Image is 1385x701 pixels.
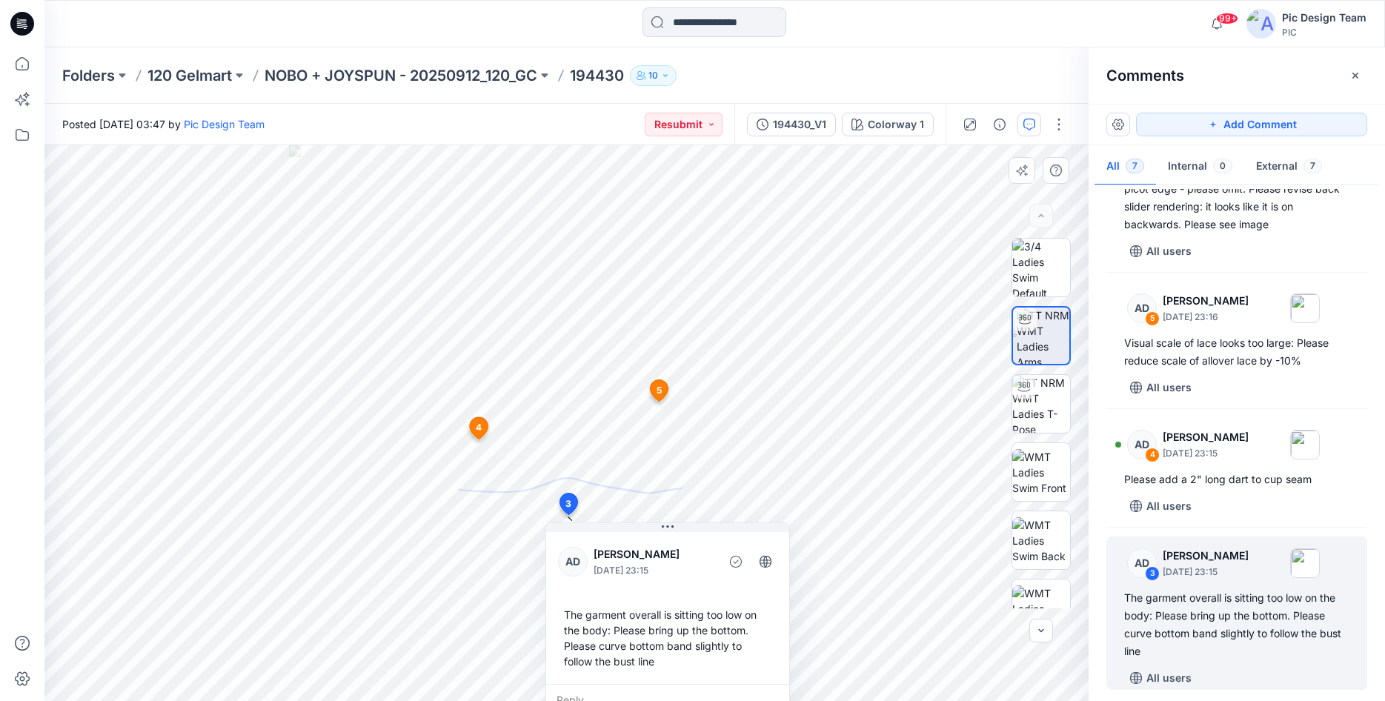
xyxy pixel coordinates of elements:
[747,113,836,136] button: 194430_V1
[62,65,115,86] a: Folders
[1012,517,1070,564] img: WMT Ladies Swim Back
[773,116,826,133] div: 194430_V1
[1124,666,1198,690] button: All users
[1282,9,1366,27] div: Pic Design Team
[1145,311,1160,326] div: 5
[1163,310,1249,325] p: [DATE] 23:16
[476,421,482,434] span: 4
[594,563,714,578] p: [DATE] 23:15
[1095,148,1156,186] button: All
[1012,449,1070,496] img: WMT Ladies Swim Front
[1124,589,1349,660] div: The garment overall is sitting too low on the body: Please bring up the bottom. Please curve bott...
[1146,497,1192,515] p: All users
[1145,448,1160,462] div: 4
[1124,239,1198,263] button: All users
[1106,67,1184,84] h2: Comments
[648,67,658,84] p: 10
[1017,308,1069,364] img: TT NRM WMT Ladies Arms Down
[594,545,714,563] p: [PERSON_NAME]
[1124,162,1349,233] div: Back View: The back strap looks like it has picot edge - please omit. Please revise back slider r...
[1244,148,1334,186] button: External
[1282,27,1366,38] div: PIC
[1156,148,1244,186] button: Internal
[1124,494,1198,518] button: All users
[842,113,934,136] button: Colorway 1
[657,384,662,397] span: 5
[1127,293,1157,323] div: AD
[184,118,265,130] a: Pic Design Team
[1124,376,1198,399] button: All users
[265,65,537,86] a: NOBO + JOYSPUN - 20250912_120_GC
[1246,9,1276,39] img: avatar
[62,116,265,132] span: Posted [DATE] 03:47 by
[1136,113,1367,136] button: Add Comment
[565,497,571,511] span: 3
[1124,471,1349,488] div: Please add a 2" long dart to cup seam
[868,116,924,133] div: Colorway 1
[1303,159,1322,173] span: 7
[1146,242,1192,260] p: All users
[1012,239,1070,296] img: 3/4 Ladies Swim Default
[1126,159,1144,173] span: 7
[1213,159,1232,173] span: 0
[147,65,232,86] a: 120 Gelmart
[1216,13,1238,24] span: 99+
[1124,334,1349,370] div: Visual scale of lace looks too large: Please reduce scale of allover lace by -10%
[630,65,677,86] button: 10
[1146,379,1192,396] p: All users
[558,547,588,577] div: AD
[1127,430,1157,459] div: AD
[1145,566,1160,581] div: 3
[1127,548,1157,578] div: AD
[1163,565,1249,579] p: [DATE] 23:15
[1163,292,1249,310] p: [PERSON_NAME]
[1163,547,1249,565] p: [PERSON_NAME]
[1012,585,1070,632] img: WMT Ladies Swim Left
[1146,669,1192,687] p: All users
[988,113,1012,136] button: Details
[1163,446,1249,461] p: [DATE] 23:15
[1163,428,1249,446] p: [PERSON_NAME]
[1012,375,1070,433] img: TT NRM WMT Ladies T-Pose
[558,601,777,675] div: The garment overall is sitting too low on the body: Please bring up the bottom. Please curve bott...
[570,65,624,86] p: 194430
